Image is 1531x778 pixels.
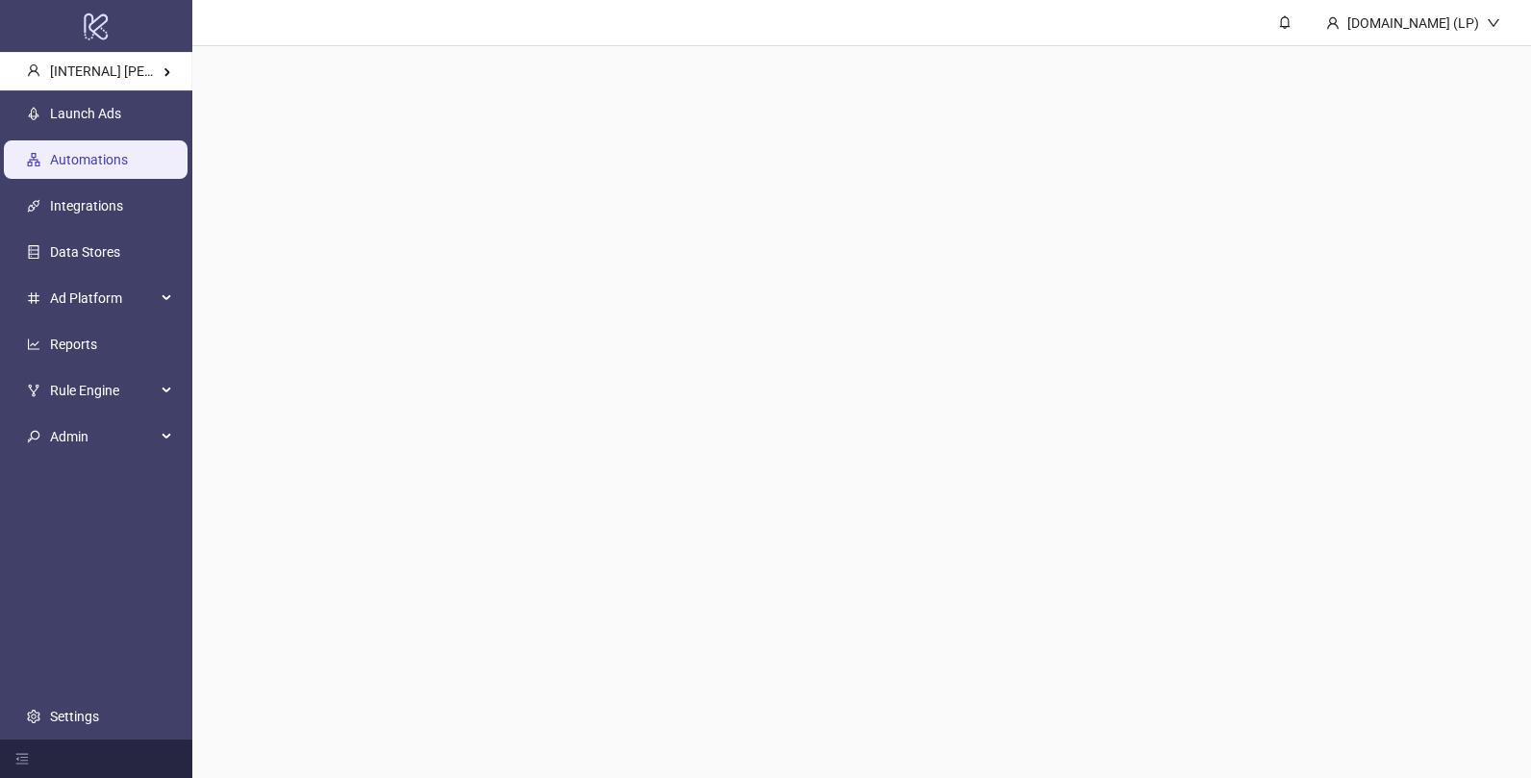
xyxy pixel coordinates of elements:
span: [INTERNAL] [PERSON_NAME] Kitchn [50,63,268,79]
a: Reports [50,337,97,352]
div: [DOMAIN_NAME] (LP) [1340,13,1487,34]
a: Automations [50,152,128,167]
span: user [27,63,40,77]
a: Launch Ads [50,106,121,121]
span: bell [1278,15,1292,29]
span: Rule Engine [50,371,156,410]
span: key [27,430,40,443]
span: down [1487,16,1500,30]
span: number [27,291,40,305]
a: Integrations [50,198,123,213]
a: Settings [50,709,99,724]
span: Admin [50,417,156,456]
span: user [1326,16,1340,30]
span: menu-fold [15,752,29,765]
a: Data Stores [50,244,120,260]
span: Ad Platform [50,279,156,317]
span: fork [27,384,40,397]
